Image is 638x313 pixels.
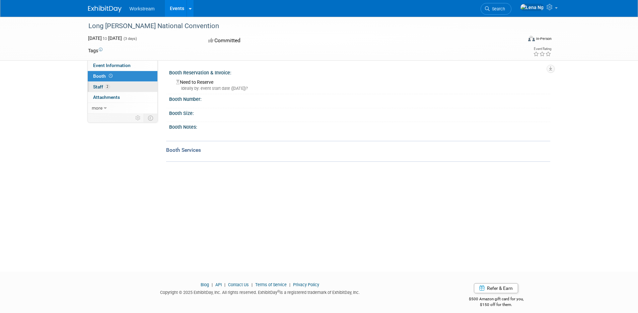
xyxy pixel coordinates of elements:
span: Booth [93,73,114,79]
a: Event Information [88,60,157,71]
sup: ® [277,290,280,293]
span: Staff [93,84,110,89]
img: ExhibitDay [88,6,122,12]
span: | [288,282,292,287]
div: Booth Services [166,146,550,154]
div: Long [PERSON_NAME] National Convention [86,20,512,32]
span: | [210,282,214,287]
td: Personalize Event Tab Strip [132,114,144,122]
span: Booth not reserved yet [108,73,114,78]
div: Booth Size: [169,108,550,117]
a: Refer & Earn [474,283,518,293]
span: [DATE] [DATE] [88,36,122,41]
td: Tags [88,47,102,54]
div: Ideally by: event start date ([DATE])? [176,85,545,91]
span: (3 days) [123,37,137,41]
div: Booth Number: [169,94,550,103]
span: | [250,282,254,287]
div: Event Rating [533,47,551,51]
span: to [102,36,108,41]
div: Booth Reservation & Invoice: [169,68,550,76]
span: more [92,105,102,111]
div: Booth Notes: [169,122,550,130]
div: $150 off for them. [442,302,550,308]
span: Search [490,6,505,11]
div: In-Person [536,36,552,41]
a: API [215,282,222,287]
a: Terms of Service [255,282,287,287]
div: $500 Amazon gift card for you, [442,292,550,307]
span: Workstream [130,6,155,11]
a: Contact Us [228,282,249,287]
div: Copyright © 2025 ExhibitDay, Inc. All rights reserved. ExhibitDay is a registered trademark of Ex... [88,288,432,296]
a: Privacy Policy [293,282,319,287]
a: Staff2 [88,82,157,92]
span: Attachments [93,95,120,100]
a: Attachments [88,92,157,103]
td: Toggle Event Tabs [144,114,157,122]
a: Search [481,3,511,15]
span: 2 [105,84,110,89]
span: Event Information [93,63,131,68]
div: Committed [206,35,354,47]
span: | [223,282,227,287]
img: Lena Ng [520,4,544,11]
a: Booth [88,71,157,81]
a: more [88,103,157,113]
div: Event Format [483,35,552,45]
div: Need to Reserve [174,77,545,91]
img: Format-Inperson.png [528,36,535,41]
a: Blog [201,282,209,287]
